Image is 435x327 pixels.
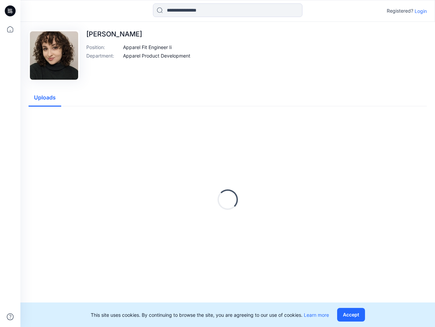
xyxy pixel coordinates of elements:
[29,89,61,107] button: Uploads
[123,44,172,51] p: Apparel Fit Engineer Ii
[123,52,190,59] p: Apparel Product Development
[415,7,427,15] p: Login
[86,44,120,51] p: Position :
[91,311,329,318] p: This site uses cookies. By continuing to browse the site, you are agreeing to our use of cookies.
[86,52,120,59] p: Department :
[30,31,78,80] img: Cayla Zubarev
[86,30,190,38] p: [PERSON_NAME]
[304,312,329,318] a: Learn more
[387,7,413,15] p: Registered?
[337,308,365,322] button: Accept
